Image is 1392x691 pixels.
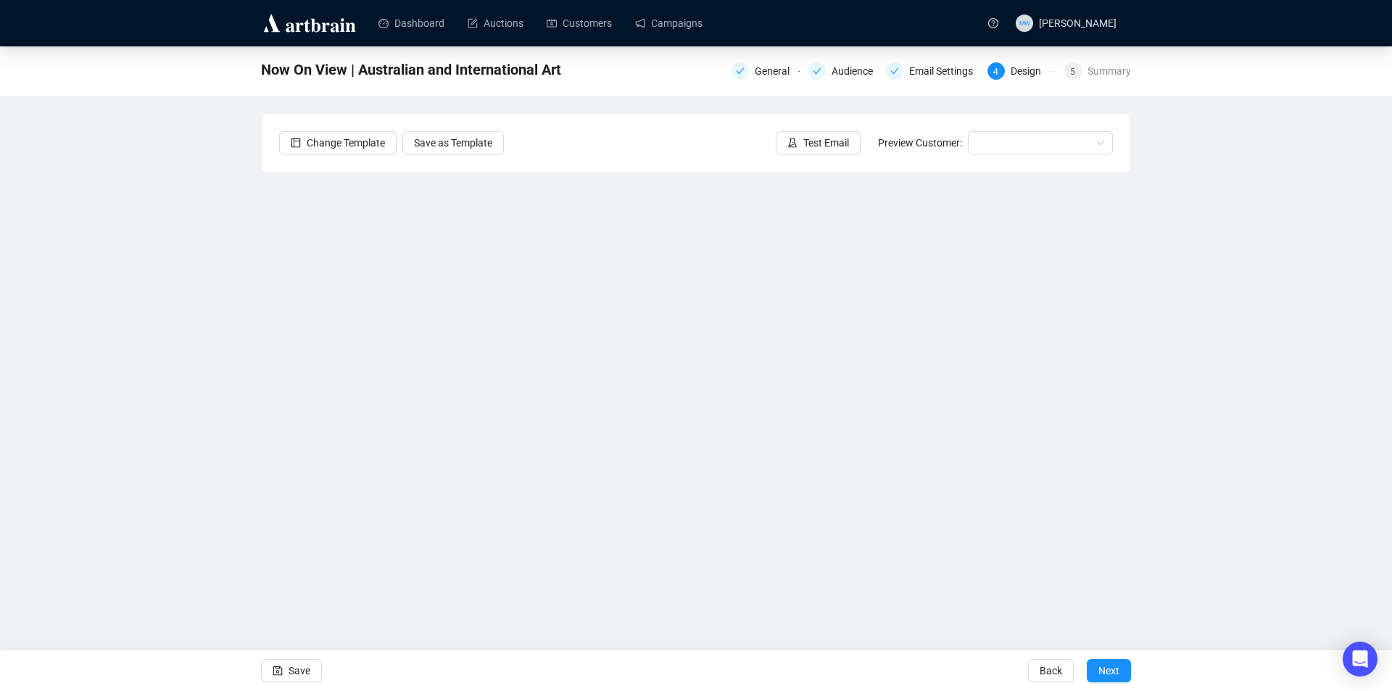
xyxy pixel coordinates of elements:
span: save [273,666,283,676]
span: layout [291,138,301,148]
button: Next [1087,659,1131,682]
span: Preview Customer: [878,137,962,149]
div: Summary [1087,62,1131,80]
a: Dashboard [378,4,444,42]
span: 5 [1070,67,1075,77]
div: Email Settings [909,62,982,80]
div: General [732,62,800,80]
span: 4 [993,67,998,77]
span: Save as Template [414,135,492,151]
button: Back [1028,659,1074,682]
button: Save as Template [402,131,504,154]
span: Back [1040,650,1062,691]
img: logo [261,12,358,35]
span: Test Email [803,135,849,151]
span: check [890,67,899,75]
span: Change Template [307,135,385,151]
span: check [813,67,821,75]
div: Audience [832,62,882,80]
button: Test Email [776,131,861,154]
div: Open Intercom Messenger [1343,642,1377,676]
a: Auctions [468,4,523,42]
span: Next [1098,650,1119,691]
div: Design [1011,62,1050,80]
a: Customers [547,4,612,42]
span: question-circle [988,18,998,28]
div: 5Summary [1064,62,1131,80]
span: Now On View | Australian and International Art [261,58,561,81]
span: MW [1019,18,1030,28]
div: 4Design [987,62,1056,80]
button: Change Template [279,131,397,154]
div: Audience [808,62,877,80]
div: Email Settings [886,62,979,80]
div: General [755,62,798,80]
a: Campaigns [635,4,703,42]
span: Save [289,650,310,691]
span: check [736,67,745,75]
span: [PERSON_NAME] [1039,17,1116,29]
span: experiment [787,138,797,148]
button: Save [261,659,322,682]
